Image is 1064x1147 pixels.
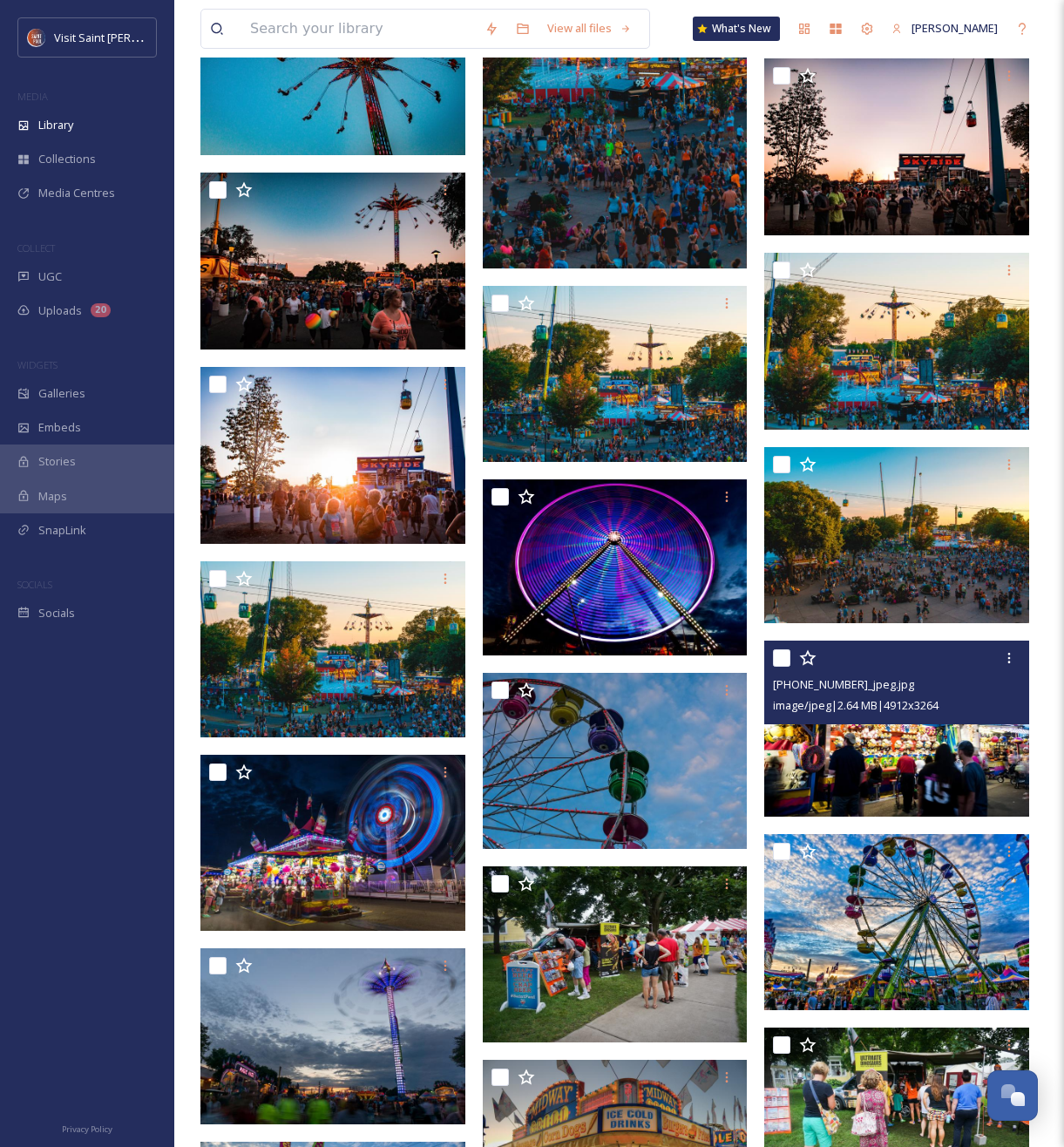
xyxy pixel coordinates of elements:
a: View all files [539,11,640,45]
span: UGC [38,268,62,285]
span: [PERSON_NAME] [912,20,998,36]
img: 059-3-0481_jpeg.jpg [483,479,748,655]
img: StateFair-Festival-7.jpg [200,367,465,544]
a: What's New [693,17,780,41]
img: 059-3-0478_jpeg.jpg [200,755,465,931]
a: [PERSON_NAME] [883,11,1006,45]
img: 059-3-0542_jpeg.jpg [483,866,748,1042]
span: Uploads [38,302,82,319]
span: Maps [38,488,67,505]
span: [PHONE_NUMBER]_jpeg.jpg [773,676,914,692]
input: Search your library [241,10,476,48]
img: StateFair-Festival-9.jpg [764,58,1029,235]
span: Privacy Policy [62,1123,112,1135]
img: 059-3-0477_jpeg.jpg [764,641,1029,817]
a: Privacy Policy [62,1117,112,1138]
span: WIDGETS [17,358,58,371]
img: StateFair-Festival-4.jpg [200,561,465,738]
img: StateFair-Festival-5.jpg [764,253,1029,430]
img: StateFair-Festival-3.jpg [483,286,748,463]
img: StateFair-Festival-2.jpg [764,447,1029,624]
span: Stories [38,453,76,470]
span: Galleries [38,385,85,402]
img: 059-3-0475_jpeg.jpg [483,673,748,849]
span: Embeds [38,419,81,436]
span: SnapLink [38,522,86,539]
img: StateFair-Festival-11.jpg [200,173,465,350]
img: 059-3-0480_jpeg.jpg [764,834,1029,1010]
span: image/jpeg | 2.64 MB | 4912 x 3264 [773,697,939,713]
span: SOCIALS [17,578,52,591]
span: Media Centres [38,185,115,201]
div: 20 [91,303,111,317]
img: Visit%20Saint%20Paul%20Updated%20Profile%20Image.jpg [28,29,45,46]
span: COLLECT [17,241,55,255]
button: Open Chat [987,1070,1038,1121]
span: Socials [38,605,75,621]
span: MEDIA [17,90,48,103]
img: 059-3-0476_jpeg.jpg [200,948,465,1124]
span: Visit Saint [PERSON_NAME] [54,29,193,45]
span: Collections [38,151,96,167]
span: Library [38,117,73,133]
